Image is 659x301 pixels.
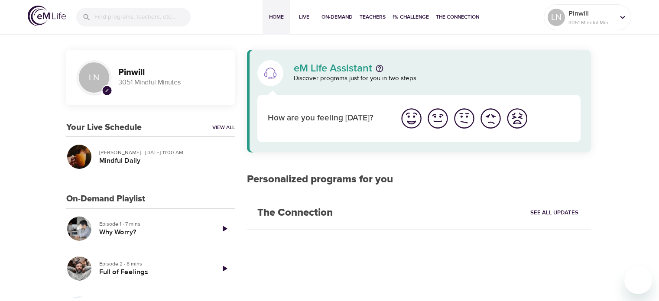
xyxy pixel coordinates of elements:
[99,228,207,237] h5: Why Worry?
[568,19,614,26] p: 3051 Mindful Minutes
[214,218,235,239] a: Play Episode
[263,66,277,80] img: eM Life Assistant
[266,13,287,22] span: Home
[505,107,529,130] img: worst
[247,173,591,186] h2: Personalized programs for you
[66,194,145,204] h3: On-Demand Playlist
[504,105,530,132] button: I'm feeling worst
[321,13,353,22] span: On-Demand
[398,105,425,132] button: I'm feeling great
[294,63,372,74] p: eM Life Assistant
[399,107,423,130] img: great
[118,78,224,87] p: 3051 Mindful Minutes
[530,208,578,218] span: See All Updates
[212,124,235,131] a: View All
[477,105,504,132] button: I'm feeling bad
[528,206,581,220] a: See All Updates
[214,258,235,279] a: Play Episode
[118,68,224,78] h3: Pinwill
[568,8,614,19] p: Pinwill
[451,105,477,132] button: I'm feeling ok
[294,13,315,22] span: Live
[28,6,66,26] img: logo
[66,216,92,242] button: Why Worry?
[99,260,207,268] p: Episode 2 · 8 mins
[99,220,207,228] p: Episode 1 · 7 mins
[94,8,191,26] input: Find programs, teachers, etc...
[393,13,429,22] span: 1% Challenge
[426,107,450,130] img: good
[99,156,228,165] h5: Mindful Daily
[77,60,111,95] div: LN
[425,105,451,132] button: I'm feeling good
[66,123,142,133] h3: Your Live Schedule
[294,74,581,84] p: Discover programs just for you in two steps
[268,112,388,125] p: How are you feeling [DATE]?
[66,256,92,282] button: Full of Feelings
[479,107,503,130] img: bad
[436,13,479,22] span: The Connection
[360,13,386,22] span: Teachers
[624,266,652,294] iframe: Button to launch messaging window
[99,149,228,156] p: [PERSON_NAME] · [DATE] 11:00 AM
[99,268,207,277] h5: Full of Feelings
[548,9,565,26] div: LN
[452,107,476,130] img: ok
[247,196,343,230] h2: The Connection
